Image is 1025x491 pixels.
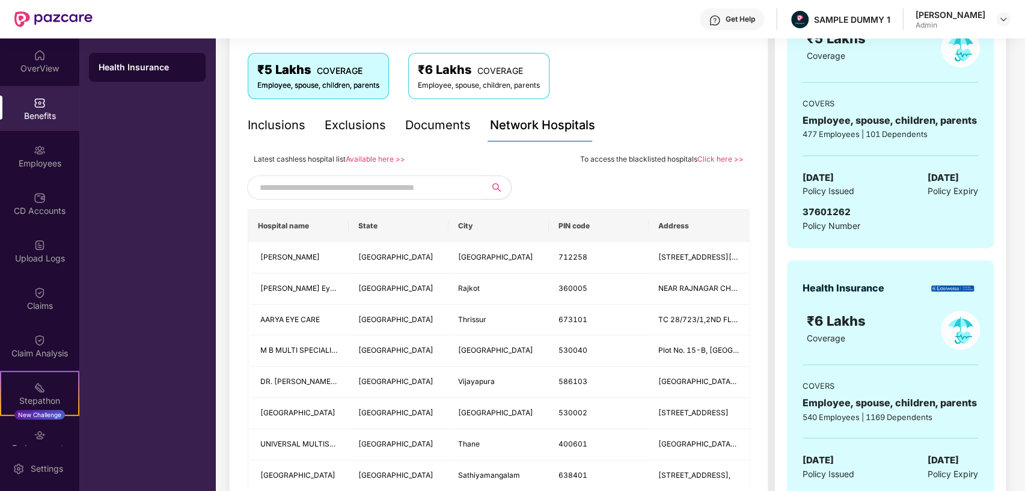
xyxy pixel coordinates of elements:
td: Visakhapatnam [448,398,549,429]
span: Hospital name [258,221,339,231]
td: UNIVERSAL MULTISPECIALITY HOSPITAL [248,429,349,460]
span: Sathiyamangalam [458,471,520,480]
td: Visakhapatnam [448,335,549,367]
div: COVERS [803,97,978,109]
div: Health Insurance [99,61,196,73]
span: [GEOGRAPHIC_DATA] [358,346,433,355]
img: Pazcare_Alternative_logo-01-01.png [791,11,809,28]
span: 586103 [558,377,587,386]
span: NEAR RAJNAGAR CHOWK [GEOGRAPHIC_DATA], BESIDE [DEMOGRAPHIC_DATA][PERSON_NAME] [658,284,997,293]
span: [GEOGRAPHIC_DATA] [458,408,533,417]
div: Employee, spouse, children, parents [803,395,978,410]
th: Address [649,210,749,242]
div: 540 Employees | 1169 Dependents [803,411,978,423]
span: Policy Issued [803,185,854,198]
td: Andhra Pradesh [349,398,449,429]
div: [PERSON_NAME] [916,9,985,20]
span: To access the blacklisted hospitals [580,154,697,163]
a: Available here >> [346,154,405,163]
span: 360005 [558,284,587,293]
span: DR. [PERSON_NAME][GEOGRAPHIC_DATA]- Only For SKDRDP [260,377,476,386]
td: DR. BIDARIS ASHWINI HOSPITAL- Only For SKDRDP [248,367,349,398]
span: [PERSON_NAME] [260,252,320,261]
span: [GEOGRAPHIC_DATA] [358,315,433,324]
div: Health Insurance [803,281,884,296]
span: [DATE] [803,171,834,185]
img: New Pazcare Logo [14,11,93,27]
span: Rajkot [458,284,480,293]
span: AARYA EYE CARE [260,315,320,324]
td: Rajkot [448,273,549,305]
span: ₹5 Lakhs [806,31,869,46]
span: [GEOGRAPHIC_DATA] [458,252,533,261]
span: [DATE] [928,171,959,185]
span: [STREET_ADDRESS][PERSON_NAME] [658,252,788,261]
span: [STREET_ADDRESS] [658,408,729,417]
img: svg+xml;base64,PHN2ZyBpZD0iQmVuZWZpdHMiIHhtbG5zPSJodHRwOi8vd3d3LnczLm9yZy8yMDAwL3N2ZyIgd2lkdGg9Ij... [34,97,46,109]
span: [GEOGRAPHIC_DATA] [458,346,533,355]
span: TC 28/723/1,2ND FLOOR PALLITHANAM, BUS STAND [658,315,845,324]
span: Policy Number [803,221,860,231]
td: Teejadeep Heights, 1 st floor, Gokul Nagar [649,429,749,460]
span: [GEOGRAPHIC_DATA] [358,408,433,417]
th: Hospital name [248,210,349,242]
span: Policy Expiry [928,185,978,198]
td: Thane [448,429,549,460]
td: Karnataka [349,367,449,398]
span: Policy Issued [803,468,854,481]
span: [GEOGRAPHIC_DATA] [358,471,433,480]
span: [STREET_ADDRESS], [658,471,730,480]
img: svg+xml;base64,PHN2ZyBpZD0iRHJvcGRvd24tMzJ4MzIiIHhtbG5zPSJodHRwOi8vd3d3LnczLm9yZy8yMDAwL3N2ZyIgd2... [999,14,1008,24]
td: NEAR RAJNAGAR CHOWK NANA MUVA MAIN ROAD, BESIDE SURYAMUKHI HANUMAN TEMPLE [649,273,749,305]
span: UNIVERSAL MULTISPECIALITY HOSPITAL [260,439,403,448]
span: ₹6 Lakhs [806,313,869,329]
td: West Bengal [349,242,449,273]
img: svg+xml;base64,PHN2ZyBpZD0iQ2xhaW0iIHhtbG5zPSJodHRwOi8vd3d3LnczLm9yZy8yMDAwL3N2ZyIgd2lkdGg9IjIwIi... [34,287,46,299]
span: search [482,183,511,192]
img: svg+xml;base64,PHN2ZyBpZD0iSG9tZSIgeG1sbnM9Imh0dHA6Ly93d3cudzMub3JnLzIwMDAvc3ZnIiB3aWR0aD0iMjAiIG... [34,49,46,61]
span: Address [658,221,739,231]
img: policyIcon [941,28,980,67]
span: 400601 [558,439,587,448]
td: Kerala [349,305,449,336]
span: [GEOGRAPHIC_DATA] [358,252,433,261]
div: Get Help [726,14,755,24]
td: M B MULTI SPECIALITY HOSPITAL [248,335,349,367]
span: Coverage [806,333,845,343]
img: svg+xml;base64,PHN2ZyBpZD0iRW1wbG95ZWVzIiB4bWxucz0iaHR0cDovL3d3dy53My5vcmcvMjAwMC9zdmciIHdpZHRoPS... [34,144,46,156]
button: search [482,175,512,200]
img: svg+xml;base64,PHN2ZyBpZD0iQ0RfQWNjb3VudHMiIGRhdGEtbmFtZT0iQ0QgQWNjb3VudHMiIHhtbG5zPSJodHRwOi8vd3... [34,192,46,204]
div: COVERS [803,380,978,392]
span: [GEOGRAPHIC_DATA] [358,439,433,448]
img: svg+xml;base64,PHN2ZyBpZD0iSGVscC0zMngzMiIgeG1sbnM9Imh0dHA6Ly93d3cudzMub3JnLzIwMDAvc3ZnIiB3aWR0aD... [709,14,721,26]
td: INDUS HOSPITAL [248,398,349,429]
div: Employee, spouse, children, parents [418,80,540,91]
div: Employee, spouse, children, parents [803,113,978,128]
img: svg+xml;base64,PHN2ZyBpZD0iQ2xhaW0iIHhtbG5zPSJodHRwOi8vd3d3LnczLm9yZy8yMDAwL3N2ZyIgd2lkdGg9IjIwIi... [34,334,46,346]
span: [GEOGRAPHIC_DATA] [260,471,335,480]
div: Stepathon [1,395,78,407]
div: Admin [916,20,985,30]
span: [DATE] [928,453,959,468]
td: No 18-1-6, K G H Down Road, Maharanipeta [649,398,749,429]
td: Maharashtra [349,429,449,460]
div: ₹5 Lakhs [257,61,379,79]
div: ₹6 Lakhs [418,61,540,79]
img: svg+xml;base64,PHN2ZyBpZD0iU2V0dGluZy0yMHgyMCIgeG1sbnM9Imh0dHA6Ly93d3cudzMub3JnLzIwMDAvc3ZnIiB3aW... [13,463,25,475]
span: 638401 [558,471,587,480]
td: AARYA EYE CARE [248,305,349,336]
span: 530040 [558,346,587,355]
span: Policy Expiry [928,468,978,481]
img: svg+xml;base64,PHN2ZyBpZD0iRW5kb3JzZW1lbnRzIiB4bWxucz0iaHR0cDovL3d3dy53My5vcmcvMjAwMC9zdmciIHdpZH... [34,429,46,441]
span: Thane [458,439,480,448]
td: 22, Shibnarayan Road, Hoogly [649,242,749,273]
img: insurerLogo [931,285,974,292]
td: NILIMA MATRI SADAN [248,242,349,273]
td: Netradeep Maxivision Eye Hospitals Pvt Ltd [248,273,349,305]
span: COVERAGE [477,66,523,76]
span: 37601262 [803,206,851,218]
th: City [448,210,549,242]
span: COVERAGE [317,66,363,76]
span: Latest cashless hospital list [254,154,346,163]
span: 530002 [558,408,587,417]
